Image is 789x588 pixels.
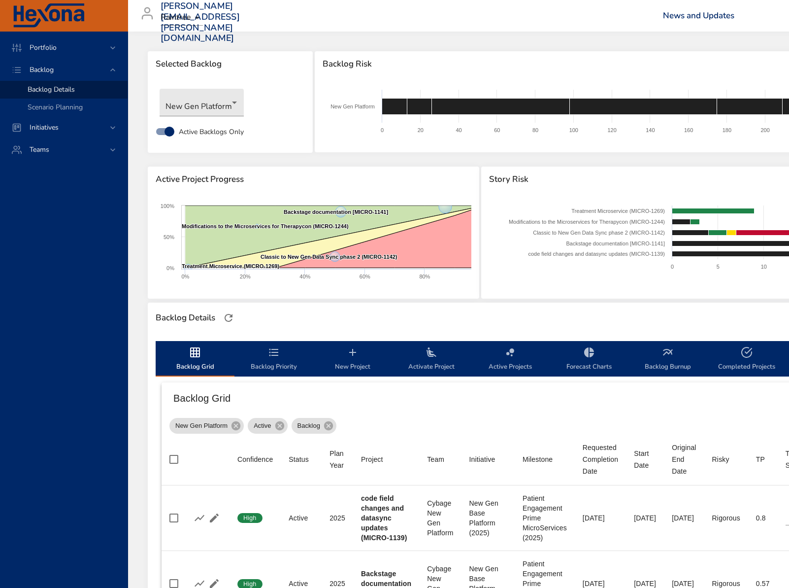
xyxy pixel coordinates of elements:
[248,418,287,434] div: Active
[248,421,277,431] span: Active
[671,264,674,270] text: 0
[156,59,305,69] span: Selected Backlog
[634,513,656,523] div: [DATE]
[289,453,314,465] span: Status
[712,453,729,465] div: Risky
[361,453,411,465] span: Project
[523,493,567,543] div: Patient Engagement Prime MicroServices (2025)
[289,453,309,465] div: Status
[22,145,57,154] span: Teams
[161,10,203,26] div: Raintree
[722,127,731,133] text: 180
[398,346,465,373] span: Activate Project
[646,127,655,133] text: 140
[427,453,453,465] span: Team
[523,453,553,465] div: Milestone
[756,453,770,465] span: TP
[292,418,336,434] div: Backlog
[240,274,251,279] text: 20%
[634,448,656,471] div: Start Date
[360,274,370,279] text: 60%
[672,442,696,477] div: Original End Date
[237,453,273,465] div: Sort
[634,346,701,373] span: Backlog Burnup
[532,127,538,133] text: 80
[572,208,665,214] text: Treatment Microservice (MICRO-1269)
[361,453,383,465] div: Project
[756,453,765,465] div: TP
[761,264,767,270] text: 10
[672,442,696,477] div: Sort
[523,453,553,465] div: Sort
[22,123,66,132] span: Initiatives
[22,65,62,74] span: Backlog
[299,274,310,279] text: 40%
[469,498,507,538] div: New Gen Base Platform (2025)
[583,513,618,523] div: [DATE]
[469,453,507,465] span: Initiative
[427,453,444,465] div: Team
[319,346,386,373] span: New Project
[192,511,207,525] button: Show Burnup
[166,265,174,271] text: 0%
[684,127,693,133] text: 160
[634,448,656,471] div: Sort
[494,127,500,133] text: 60
[712,453,740,465] span: Risky
[179,127,244,137] span: Active Backlogs Only
[156,174,471,184] span: Active Project Progress
[509,219,665,225] text: Modifications to the Microservices for Therapycon (MICRO-1244)
[330,104,375,109] text: New Gen Platform
[756,513,770,523] div: 0.8
[329,448,345,471] div: Plan Year
[456,127,461,133] text: 40
[161,1,240,43] h3: [PERSON_NAME][EMAIL_ADDRESS][PERSON_NAME][DOMAIN_NAME]
[162,346,229,373] span: Backlog Grid
[427,498,453,538] div: Cybage New Gen Platform
[477,346,544,373] span: Active Projects
[672,513,696,523] div: [DATE]
[528,251,665,257] text: code field changes and datasync updates (MICRO-1139)
[161,203,174,209] text: 100%
[289,513,314,523] div: Active
[153,310,218,326] div: Backlog Details
[12,3,86,28] img: Hexona
[182,263,279,269] text: Treatment Microservice (MICRO-1269)
[329,448,345,471] div: Sort
[583,442,618,477] div: Requested Completion Date
[717,264,720,270] text: 5
[169,418,244,434] div: New Gen Platform
[182,223,349,229] text: Modifications to the Microservices for Therapycon (MICRO-1244)
[329,513,345,523] div: 2025
[523,453,567,465] span: Milestone
[469,453,495,465] div: Sort
[237,453,273,465] div: Confidence
[381,127,384,133] text: 0
[240,346,307,373] span: Backlog Priority
[556,346,623,373] span: Forecast Charts
[361,453,383,465] div: Sort
[160,89,244,116] div: New Gen Platform
[284,209,388,215] text: Backstage documentation [MICRO-1141]
[712,513,740,523] div: Rigorous
[22,43,65,52] span: Portfolio
[207,511,222,525] button: Edit Project Details
[663,10,734,21] a: News and Updates
[756,453,765,465] div: Sort
[28,85,75,94] span: Backlog Details
[361,494,407,542] b: code field changes and datasync updates (MICRO-1139)
[533,230,665,236] text: Classic to New Gen Data Sync phase 2 (MICRO-1142)
[569,127,578,133] text: 100
[712,453,729,465] div: Sort
[169,421,233,431] span: New Gen Platform
[417,127,423,133] text: 20
[289,453,309,465] div: Sort
[28,103,83,112] span: Scenario Planning
[566,241,665,246] text: Backstage documentation [MICRO-1141]
[469,453,495,465] div: Initiative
